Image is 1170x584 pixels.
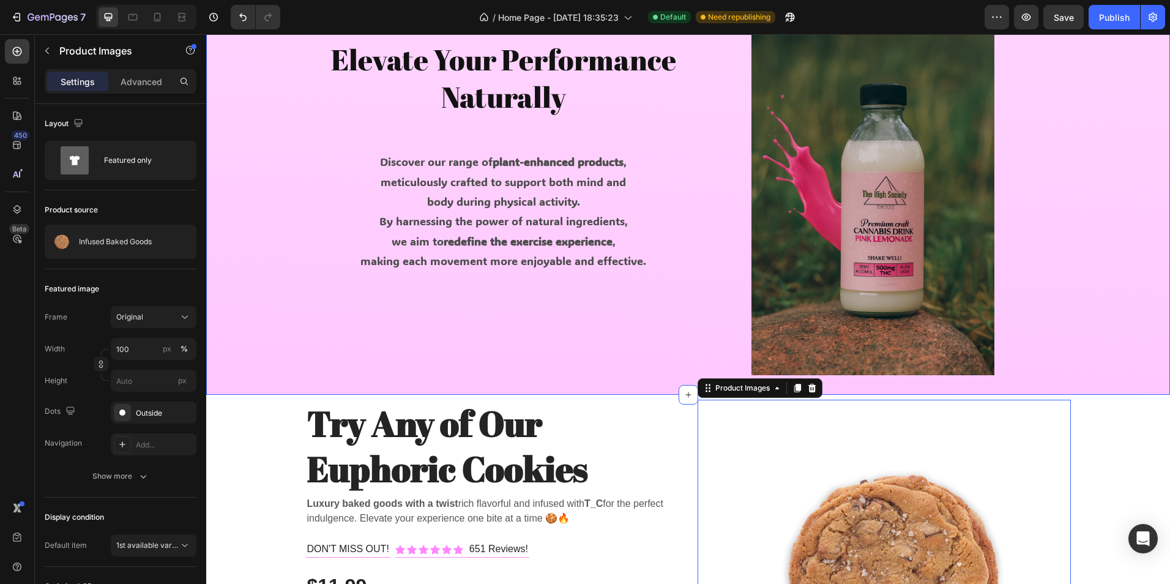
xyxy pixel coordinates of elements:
[101,462,472,492] p: rich flavorful and infused with for the perfect indulgence. Elevate your experience one bite at a...
[498,11,619,24] span: Home Page - [DATE] 18:35:23
[493,11,496,24] span: /
[1043,5,1084,29] button: Save
[80,10,86,24] p: 7
[12,130,29,140] div: 450
[111,338,196,360] input: px%
[116,157,479,177] p: body during physical activity.
[116,138,479,157] p: meticulously crafted to support both mind and
[92,470,149,482] div: Show more
[45,204,98,215] div: Product source
[507,348,566,359] div: Product Images
[1128,524,1158,553] div: Open Intercom Messenger
[378,464,397,474] strong: T_C
[101,365,382,458] strong: Try Any of Our Euphoric Cookies
[59,43,163,58] p: Product Images
[1099,11,1130,24] div: Publish
[116,197,479,217] p: we aim to ,
[237,200,406,214] strong: redefine the exercise experience
[1089,5,1140,29] button: Publish
[101,509,183,522] p: DON'T MISS OUT!
[45,403,78,420] div: Dots
[45,438,82,449] div: Navigation
[101,464,252,474] strong: Luxury baked goods with a twist
[136,440,193,451] div: Add...
[104,146,179,174] div: Featured only
[111,306,196,328] button: Original
[100,538,473,566] div: $11.99
[45,465,196,487] button: Show more
[45,343,65,354] label: Width
[708,12,770,23] span: Need republishing
[111,370,196,392] input: px
[45,312,67,323] label: Frame
[45,540,87,551] div: Default item
[160,342,174,356] button: %
[9,224,29,234] div: Beta
[206,34,1170,584] iframe: Design area
[5,5,91,29] button: 7
[116,217,479,236] p: making each movement more enjoyable and effective.
[79,238,152,246] p: Infused Baked Goods
[116,541,185,550] span: 1st available variant
[45,512,104,523] div: Display condition
[177,342,192,356] button: px
[263,509,322,522] p: 651 Reviews!
[660,12,686,23] span: Default
[45,375,67,386] label: Height
[136,408,193,419] div: Outside
[45,116,86,132] div: Layout
[50,230,74,254] img: product feature img
[1054,12,1074,23] span: Save
[181,343,188,354] div: %
[111,534,196,556] button: 1st available variant
[286,120,417,135] strong: plant-enhanced products
[61,75,95,88] p: Settings
[116,312,143,323] span: Original
[178,376,187,385] span: px
[116,177,479,197] p: By harnessing the power of natural ingredients,
[45,283,99,294] div: Featured image
[163,343,171,354] div: px
[121,75,162,88] p: Advanced
[231,5,280,29] div: Undo/Redo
